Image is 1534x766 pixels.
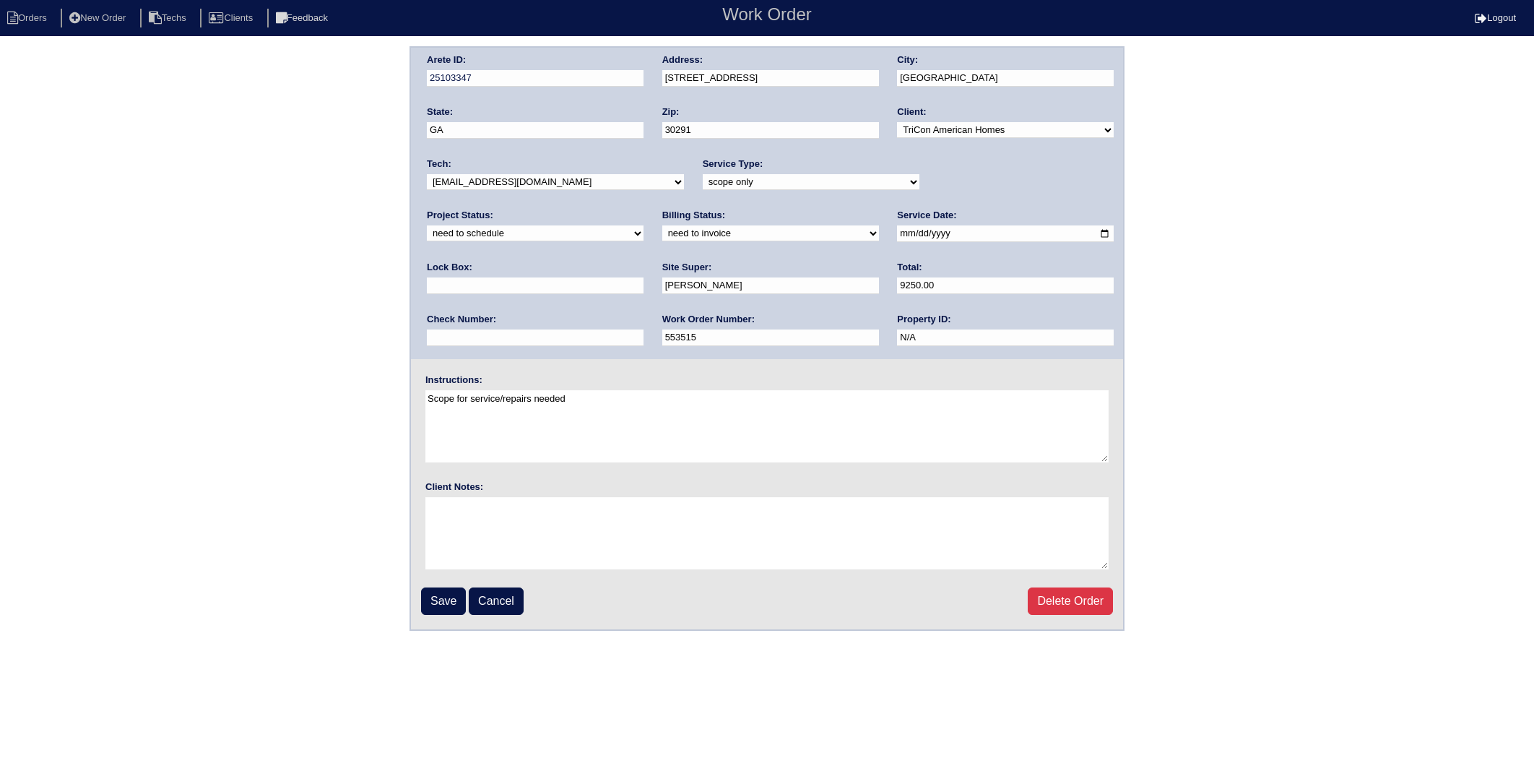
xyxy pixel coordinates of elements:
[703,158,763,171] label: Service Type:
[427,313,496,326] label: Check Number:
[427,209,493,222] label: Project Status:
[897,106,926,119] label: Client:
[469,588,524,615] a: Cancel
[662,313,755,326] label: Work Order Number:
[425,374,482,387] label: Instructions:
[1475,12,1516,23] a: Logout
[61,12,137,23] a: New Order
[897,209,956,222] label: Service Date:
[425,481,483,494] label: Client Notes:
[61,9,137,28] li: New Order
[200,12,264,23] a: Clients
[421,588,466,615] input: Save
[662,70,879,87] input: Enter a location
[267,9,339,28] li: Feedback
[897,261,922,274] label: Total:
[140,9,198,28] li: Techs
[427,106,453,119] label: State:
[427,53,466,66] label: Arete ID:
[200,9,264,28] li: Clients
[662,106,680,119] label: Zip:
[1028,588,1113,615] a: Delete Order
[427,158,451,171] label: Tech:
[662,261,712,274] label: Site Super:
[897,53,918,66] label: City:
[427,261,472,274] label: Lock Box:
[425,390,1109,462] textarea: Scope for service/repairs needed
[662,209,725,222] label: Billing Status:
[140,12,198,23] a: Techs
[662,53,703,66] label: Address:
[897,313,950,326] label: Property ID:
